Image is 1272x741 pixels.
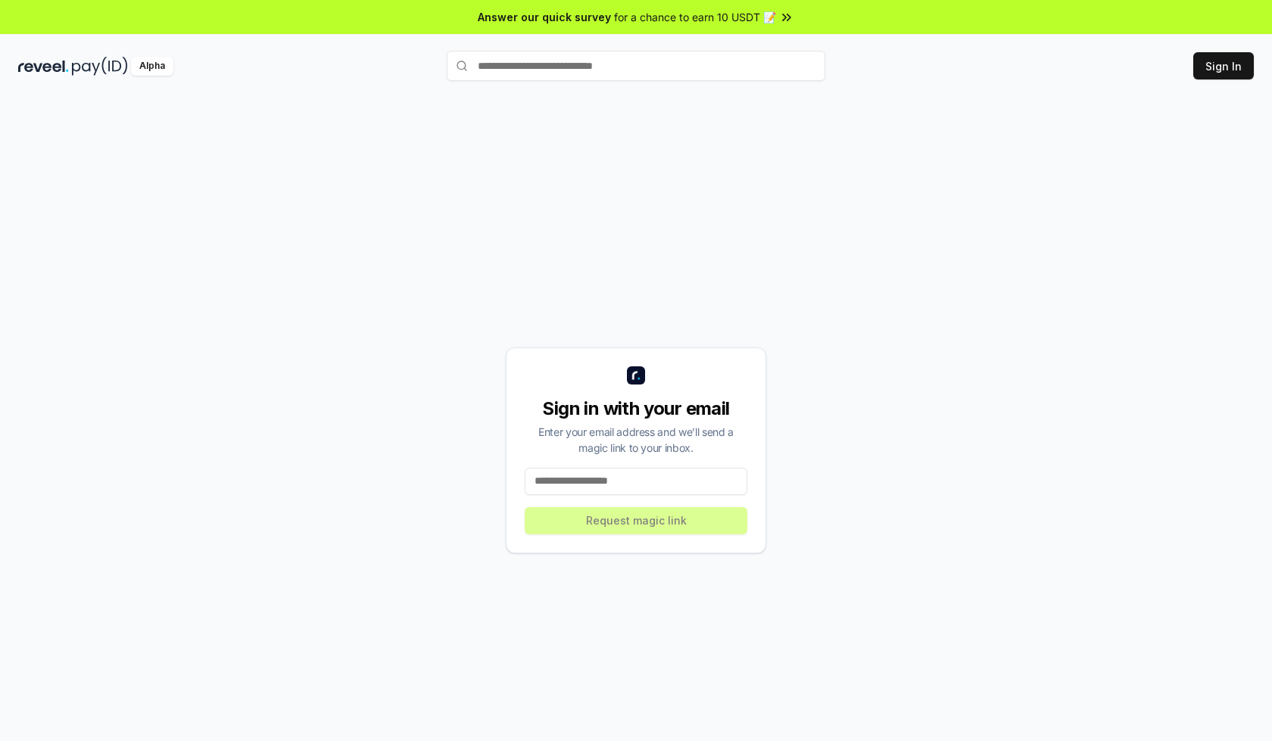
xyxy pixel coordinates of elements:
[525,397,747,421] div: Sign in with your email
[627,366,645,385] img: logo_small
[18,57,69,76] img: reveel_dark
[478,9,611,25] span: Answer our quick survey
[131,57,173,76] div: Alpha
[525,424,747,456] div: Enter your email address and we’ll send a magic link to your inbox.
[614,9,776,25] span: for a chance to earn 10 USDT 📝
[1193,52,1254,79] button: Sign In
[72,57,128,76] img: pay_id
